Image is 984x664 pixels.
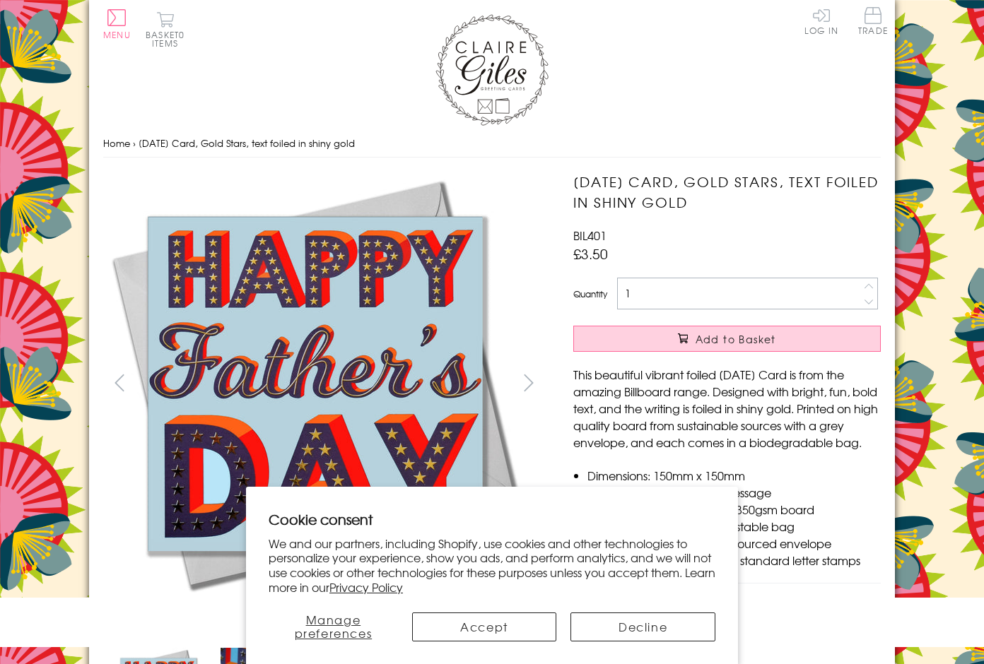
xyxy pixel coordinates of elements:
span: BIL401 [573,227,607,244]
a: Privacy Policy [329,579,403,595]
img: Claire Giles Greetings Cards [435,14,549,126]
button: Manage preferences [269,612,398,641]
nav: breadcrumbs [103,129,881,158]
button: Add to Basket [573,326,881,352]
button: next [513,367,545,398]
li: Dimensions: 150mm x 150mm [587,467,881,484]
span: 0 items [152,28,184,49]
h2: Cookie consent [269,509,715,529]
h1: [DATE] Card, Gold Stars, text foiled in shiny gold [573,172,881,213]
p: This beautiful vibrant foiled [DATE] Card is from the amazing Billboard range. Designed with brig... [573,366,881,451]
button: prev [103,367,135,398]
li: Blank inside for your own message [587,484,881,501]
img: Father's Day Card, Gold Stars, text foiled in shiny gold [103,172,527,595]
a: Log In [804,7,838,35]
span: Trade [858,7,888,35]
a: Trade [858,7,888,37]
span: Add to Basket [696,332,776,346]
span: Manage preferences [295,611,373,641]
button: Accept [412,612,557,641]
span: Menu [103,28,131,41]
span: › [133,136,136,150]
span: £3.50 [573,244,608,263]
button: Decline [570,612,715,641]
a: Home [103,136,130,150]
p: We and our partners, including Shopify, use cookies and other technologies to personalize your ex... [269,536,715,595]
label: Quantity [573,287,607,300]
span: [DATE] Card, Gold Stars, text foiled in shiny gold [139,136,355,150]
button: Menu [103,9,131,39]
button: Basket0 items [146,11,184,47]
img: Father's Day Card, Gold Stars, text foiled in shiny gold [545,172,969,595]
